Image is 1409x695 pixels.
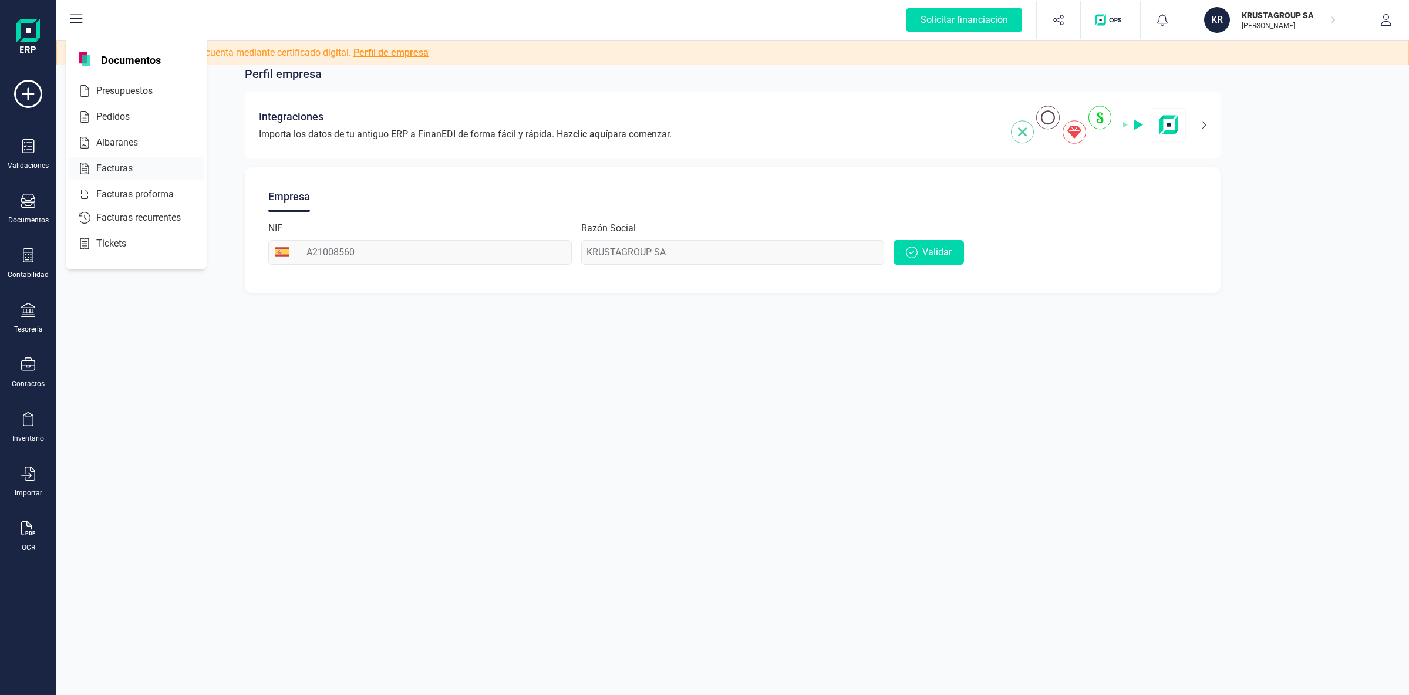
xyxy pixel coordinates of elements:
[581,221,636,235] label: Razón Social
[353,47,429,58] a: Perfil de empresa
[894,240,964,265] button: Validar
[8,270,49,279] div: Contabilidad
[92,46,429,60] span: Tienes pendiente validar la cuenta mediante certificado digital.
[245,66,322,82] span: Perfil empresa
[92,161,154,176] span: Facturas
[573,129,608,140] span: clic aquí
[1011,106,1186,144] img: integrations-img
[268,221,282,235] label: NIF
[92,187,195,201] span: Facturas proforma
[1242,21,1336,31] p: [PERSON_NAME]
[1088,1,1133,39] button: Logo de OPS
[1204,7,1230,33] div: KR
[1242,9,1336,21] p: KRUSTAGROUP SA
[922,245,952,259] span: Validar
[1095,14,1126,26] img: Logo de OPS
[8,161,49,170] div: Validaciones
[12,379,45,389] div: Contactos
[892,1,1036,39] button: Solicitar financiación
[15,488,42,498] div: Importar
[92,136,159,150] span: Albaranes
[92,211,202,225] span: Facturas recurrentes
[92,84,174,98] span: Presupuestos
[94,52,168,66] span: Documentos
[12,434,44,443] div: Inventario
[22,543,35,552] div: OCR
[259,127,672,141] span: Importa los datos de tu antiguo ERP a FinanEDI de forma fácil y rápida. Haz para comenzar.
[259,109,323,125] span: Integraciones
[92,237,147,251] span: Tickets
[268,181,310,212] div: Empresa
[16,19,40,56] img: Logo Finanedi
[906,8,1022,32] div: Solicitar financiación
[92,110,151,124] span: Pedidos
[8,215,49,225] div: Documentos
[14,325,43,334] div: Tesorería
[1199,1,1350,39] button: KRKRUSTAGROUP SA[PERSON_NAME]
